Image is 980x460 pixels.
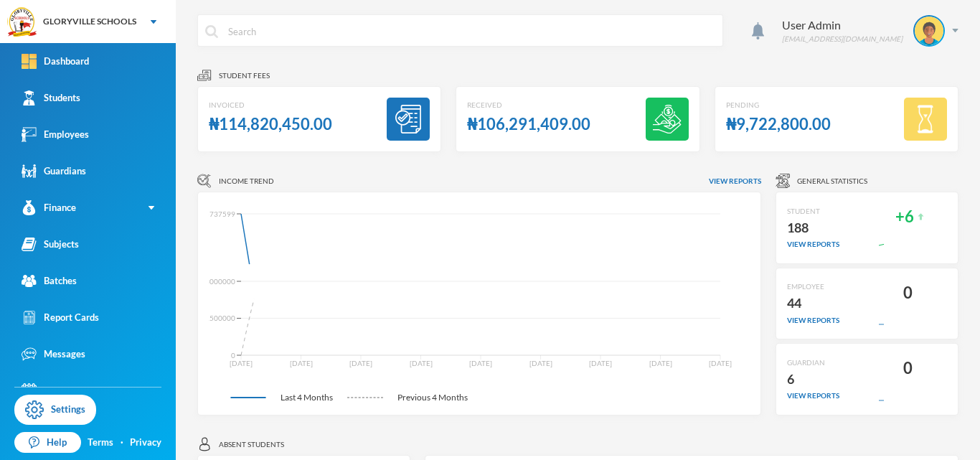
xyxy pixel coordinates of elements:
div: Report Cards [22,310,99,325]
div: 6 [787,368,839,391]
tspan: [DATE] [410,359,433,367]
span: Last 4 Months [266,391,347,404]
div: 0 [903,279,913,307]
span: Student fees [219,70,270,81]
img: logo [8,8,37,37]
span: General Statistics [797,176,867,187]
div: STUDENT [787,206,839,217]
a: Privacy [130,436,161,450]
div: Guardians [22,164,86,179]
div: Finance [22,200,76,215]
img: STUDENT [915,17,943,45]
a: Help [14,432,81,454]
span: Income Trend [219,176,274,187]
tspan: [DATE] [589,359,612,367]
tspan: 0 [231,351,235,360]
tspan: 3000000 [205,277,235,286]
span: View reports [709,176,761,187]
div: Events [22,383,72,398]
div: ₦9,722,800.00 [726,111,831,139]
div: +6 [895,203,914,231]
div: GLORYVILLE SCHOOLS [43,15,136,28]
div: 188 [787,217,839,240]
span: Previous 4 Months [383,391,482,404]
div: ₦106,291,409.00 [467,111,590,139]
div: Messages [22,347,85,362]
tspan: 5737599 [205,210,235,218]
input: Search [227,15,715,47]
img: search [205,25,218,38]
div: Students [22,90,80,105]
a: Settings [14,395,96,425]
div: Batches [22,273,77,288]
tspan: [DATE] [469,359,492,367]
div: EMPLOYEE [787,281,839,292]
tspan: [DATE] [709,359,732,367]
a: Pending₦9,722,800.00 [715,86,958,152]
tspan: [DATE] [529,359,552,367]
tspan: [DATE] [290,359,313,367]
span: Absent students [219,439,284,450]
div: 44 [787,292,839,315]
div: User Admin [782,17,903,34]
tspan: [DATE] [349,359,372,367]
a: Terms [88,436,113,450]
div: Subjects [22,237,79,252]
div: · [121,436,123,450]
tspan: [DATE] [649,359,672,367]
tspan: [DATE] [230,359,253,367]
div: Pending [726,100,831,111]
div: Employees [22,127,89,142]
div: GUARDIAN [787,357,839,368]
div: Dashboard [22,54,89,69]
div: view reports [787,239,839,250]
div: [EMAIL_ADDRESS][DOMAIN_NAME] [782,34,903,44]
div: view reports [787,315,839,326]
div: Invoiced [209,100,332,111]
div: ₦114,820,450.00 [209,111,332,139]
div: 0 [903,355,913,382]
div: Received [467,100,590,111]
tspan: 1500000 [205,314,235,322]
div: view reports [787,390,839,401]
a: Invoiced₦114,820,450.00 [197,86,441,152]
